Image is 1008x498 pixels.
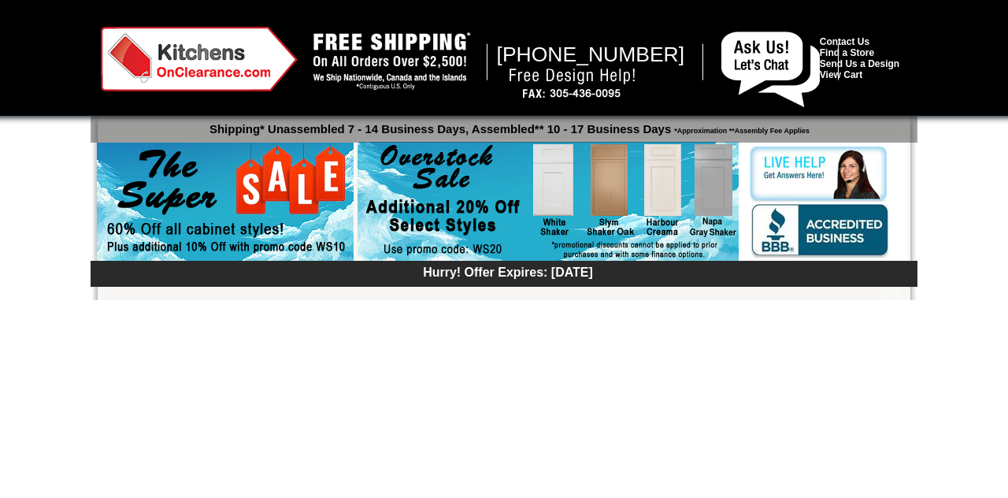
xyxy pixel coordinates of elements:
span: [PHONE_NUMBER] [497,43,685,66]
span: *Approximation **Assembly Fee Applies [671,123,810,135]
img: Kitchens on Clearance Logo [101,27,298,91]
div: Hurry! Offer Expires: [DATE] [98,263,917,280]
a: Send Us a Design [820,58,899,69]
a: View Cart [820,69,862,80]
a: Find a Store [820,47,874,58]
p: Shipping* Unassembled 7 - 14 Business Days, Assembled** 10 - 17 Business Days [98,115,917,136]
a: Contact Us [820,36,869,47]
